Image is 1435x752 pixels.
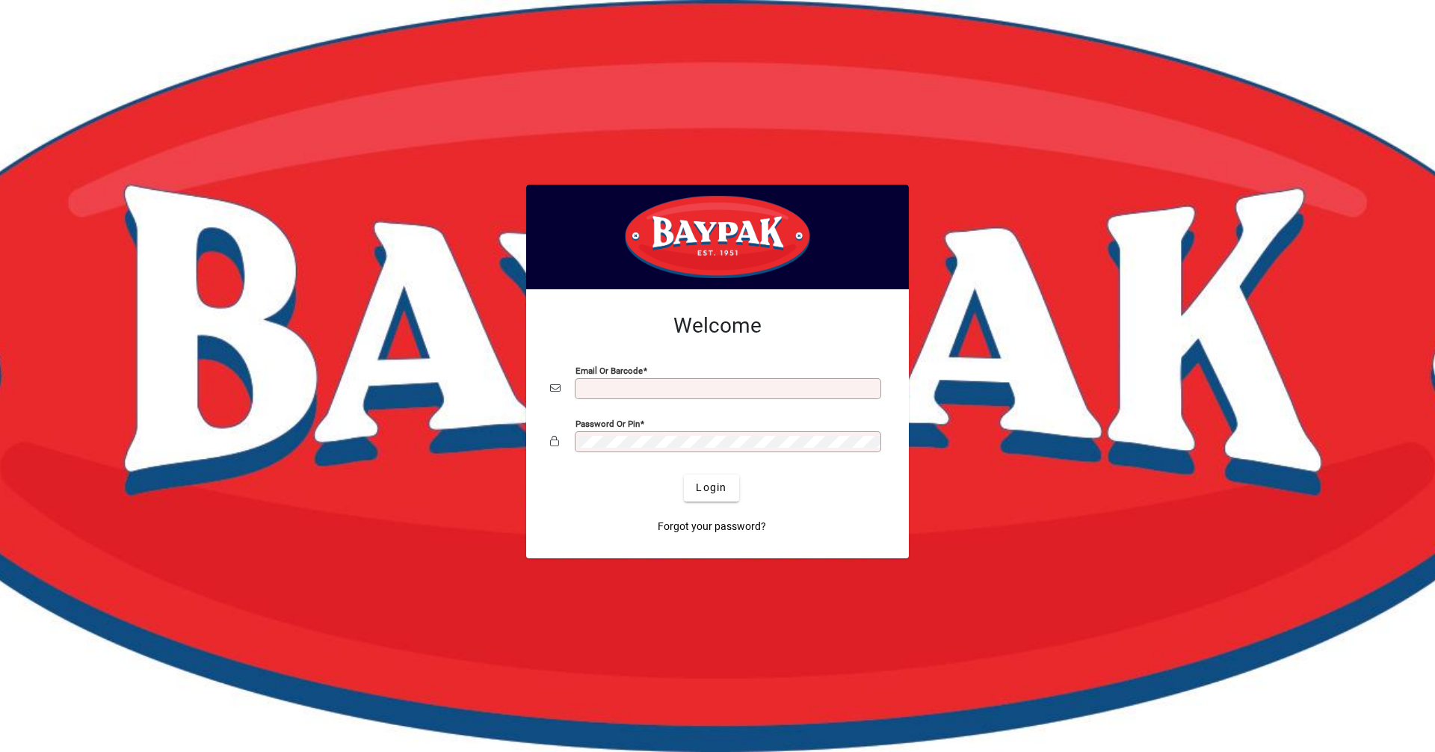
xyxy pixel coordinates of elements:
[696,480,726,496] span: Login
[575,418,640,428] mat-label: Password or Pin
[684,475,738,502] button: Login
[658,519,766,534] span: Forgot your password?
[575,365,643,375] mat-label: Email or Barcode
[550,313,885,339] h2: Welcome
[652,514,772,540] a: Forgot your password?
